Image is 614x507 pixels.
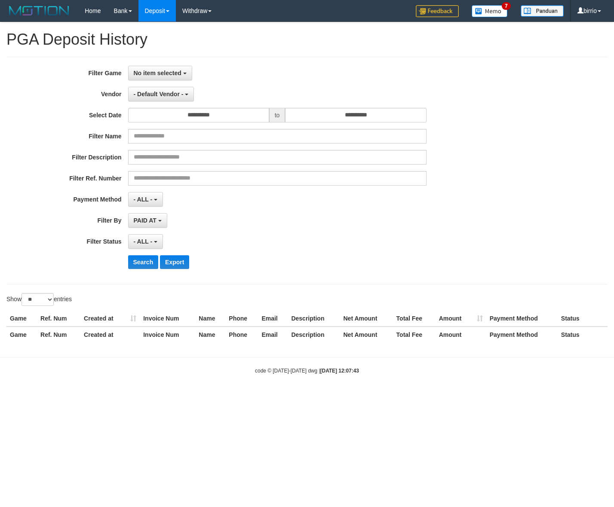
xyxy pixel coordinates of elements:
span: to [269,108,286,122]
button: Search [128,255,159,269]
th: Invoice Num [140,327,195,342]
th: Email [258,327,288,342]
img: panduan.png [521,5,564,17]
th: Game [6,327,37,342]
th: Payment Method [486,311,558,327]
button: - ALL - [128,234,163,249]
th: Email [258,311,288,327]
span: No item selected [134,70,181,76]
button: Export [160,255,189,269]
img: Feedback.jpg [416,5,459,17]
th: Created at [80,327,140,342]
th: Status [558,311,608,327]
button: PAID AT [128,213,167,228]
th: Total Fee [393,327,436,342]
th: Description [288,311,340,327]
th: Game [6,311,37,327]
th: Status [558,327,608,342]
span: - ALL - [134,238,153,245]
button: - Default Vendor - [128,87,194,101]
th: Amount [436,327,486,342]
button: No item selected [128,66,192,80]
th: Description [288,327,340,342]
th: Ref. Num [37,327,80,342]
h1: PGA Deposit History [6,31,608,48]
img: Button%20Memo.svg [472,5,508,17]
th: Net Amount [340,327,393,342]
th: Net Amount [340,311,393,327]
th: Ref. Num [37,311,80,327]
th: Total Fee [393,311,436,327]
th: Name [195,311,225,327]
th: Invoice Num [140,311,195,327]
th: Phone [225,311,258,327]
img: MOTION_logo.png [6,4,72,17]
th: Payment Method [486,327,558,342]
label: Show entries [6,293,72,306]
th: Name [195,327,225,342]
span: PAID AT [134,217,157,224]
th: Created at [80,311,140,327]
span: - ALL - [134,196,153,203]
select: Showentries [21,293,54,306]
button: - ALL - [128,192,163,207]
small: code © [DATE]-[DATE] dwg | [255,368,359,374]
span: 7 [502,2,511,10]
th: Phone [225,327,258,342]
span: - Default Vendor - [134,91,184,98]
th: Amount [436,311,486,327]
strong: [DATE] 12:07:43 [320,368,359,374]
